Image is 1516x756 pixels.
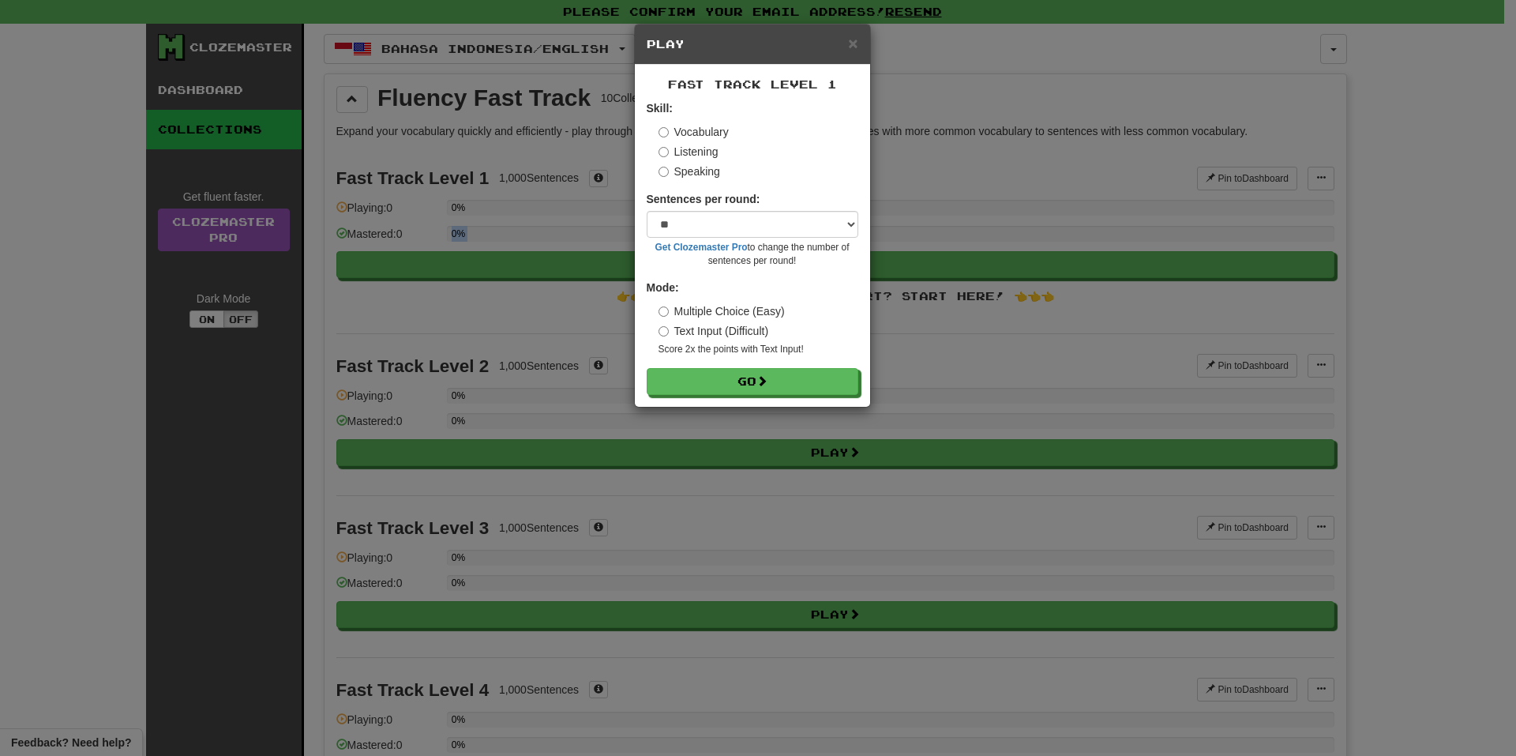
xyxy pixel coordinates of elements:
label: Vocabulary [659,124,729,140]
small: to change the number of sentences per round! [647,241,858,268]
label: Listening [659,144,719,160]
strong: Mode: [647,281,679,294]
strong: Skill: [647,102,673,115]
label: Multiple Choice (Easy) [659,303,785,319]
span: × [848,34,857,52]
input: Listening [659,147,669,157]
h5: Play [647,36,858,52]
label: Sentences per round: [647,191,760,207]
small: Score 2x the points with Text Input ! [659,343,858,356]
button: Go [647,368,858,395]
span: Fast Track Level 1 [668,77,837,91]
label: Speaking [659,164,720,179]
label: Text Input (Difficult) [659,323,769,339]
input: Multiple Choice (Easy) [659,307,669,317]
input: Speaking [659,167,669,177]
button: Close [848,35,857,51]
a: Get Clozemaster Pro [655,242,748,253]
input: Text Input (Difficult) [659,326,669,337]
input: Vocabulary [659,127,669,137]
